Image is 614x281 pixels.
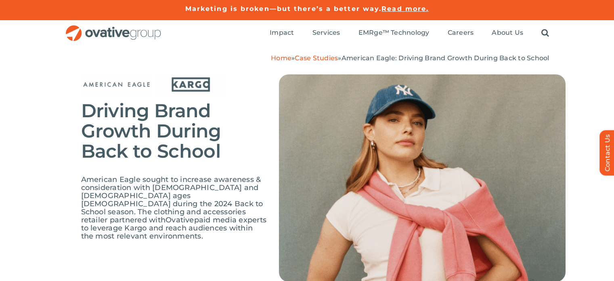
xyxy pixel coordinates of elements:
a: Read more. [381,5,429,13]
a: OG_Full_horizontal_RGB [65,24,162,32]
span: Careers [448,29,474,37]
a: Home [271,54,291,62]
a: Impact [270,29,294,38]
span: EMRge™ Technology [358,29,430,37]
span: paid media experts to leverage Kargo and reach audiences within the most relevant environments. [81,216,267,241]
a: Careers [448,29,474,38]
img: American Eagle [81,74,152,95]
a: Marketing is broken—but there’s a better way. [185,5,382,13]
span: Services [312,29,340,37]
a: Services [312,29,340,38]
a: EMRge™ Technology [358,29,430,38]
img: Kargo [155,74,226,95]
a: Search [541,29,549,38]
span: Driving Brand Growth During Back to School [81,99,221,163]
span: American Eagle sought to increase awareness & consideration with [DEMOGRAPHIC_DATA] and [DEMOGRAP... [81,175,263,224]
nav: Menu [270,20,549,46]
a: Case Studies [295,54,338,62]
span: » » [271,54,549,62]
span: American Eagle: Driving Brand Growth During Back to School [342,54,549,62]
span: About Us [492,29,523,37]
span: Ovative [166,216,194,224]
span: Impact [270,29,294,37]
a: About Us [492,29,523,38]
